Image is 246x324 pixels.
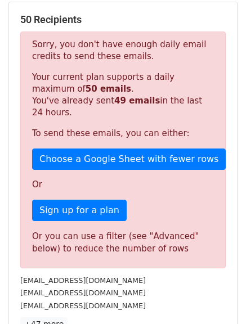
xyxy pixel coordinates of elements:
[20,276,146,285] small: [EMAIL_ADDRESS][DOMAIN_NAME]
[190,270,246,324] div: Widget Obrolan
[20,289,146,297] small: [EMAIL_ADDRESS][DOMAIN_NAME]
[32,148,226,170] a: Choose a Google Sheet with fewer rows
[32,39,214,62] p: Sorry, you don't have enough daily email credits to send these emails.
[20,301,146,310] small: [EMAIL_ADDRESS][DOMAIN_NAME]
[32,71,214,119] p: Your current plan supports a daily maximum of . You've already sent in the last 24 hours.
[86,84,131,94] strong: 50 emails
[32,200,127,221] a: Sign up for a plan
[190,270,246,324] iframe: Chat Widget
[32,230,214,255] div: Or you can use a filter (see "Advanced" below) to reduce the number of rows
[114,96,160,106] strong: 49 emails
[32,179,214,191] p: Or
[32,128,214,139] p: To send these emails, you can either:
[20,13,226,26] h5: 50 Recipients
